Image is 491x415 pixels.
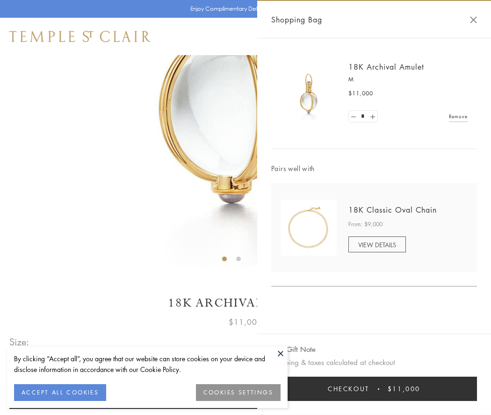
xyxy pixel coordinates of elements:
[281,65,337,122] img: 18K Archival Amulet
[229,316,262,328] span: $11,000
[348,205,437,215] a: 18K Classic Oval Chain
[14,384,106,401] button: ACCEPT ALL COOKIES
[368,111,377,122] a: Set quantity to 2
[348,62,424,72] a: 18K Archival Amulet
[349,111,358,122] a: Set quantity to 0
[281,200,337,256] img: N88865-OV18
[449,111,468,122] a: Remove
[9,295,482,311] h1: 18K Archival Amulet
[9,31,151,42] img: Temple St. Clair
[9,334,30,350] span: Size:
[196,384,281,401] button: COOKIES SETTINGS
[271,377,477,401] button: Checkout $11,000
[328,384,369,394] span: Checkout
[271,357,477,368] p: Shipping & taxes calculated at checkout
[388,384,420,394] span: $11,000
[271,343,316,355] button: Add Gift Note
[358,240,396,249] span: VIEW DETAILS
[14,353,281,375] div: By clicking “Accept all”, you agree that our website can store cookies on your device and disclos...
[348,236,406,252] a: VIEW DETAILS
[348,89,373,98] span: $11,000
[271,163,477,174] span: Pairs well with
[190,4,296,14] p: Enjoy Complimentary Delivery & Returns
[271,14,322,26] span: Shopping Bag
[348,220,383,229] span: From: $9,000
[348,75,468,84] p: M
[470,16,477,23] button: Close Shopping Bag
